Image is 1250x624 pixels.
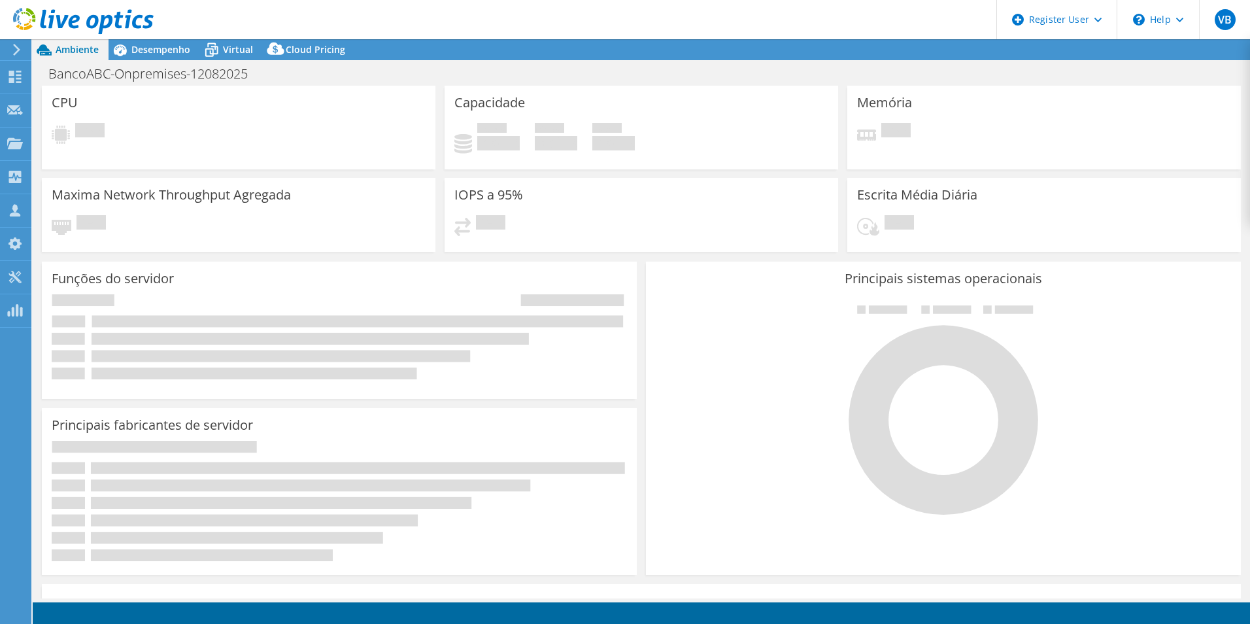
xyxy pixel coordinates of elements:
[535,136,577,150] h4: 0 GiB
[477,123,507,136] span: Usado
[1215,9,1236,30] span: VB
[75,123,105,141] span: Pendente
[592,136,635,150] h4: 0 GiB
[454,95,525,110] h3: Capacidade
[76,215,106,233] span: Pendente
[52,271,174,286] h3: Funções do servidor
[592,123,622,136] span: Total
[42,67,268,81] h1: BancoABC-Onpremises-12082025
[454,188,523,202] h3: IOPS a 95%
[52,95,78,110] h3: CPU
[857,188,977,202] h3: Escrita Média Diária
[286,43,345,56] span: Cloud Pricing
[885,215,914,233] span: Pendente
[535,123,564,136] span: Disponível
[476,215,505,233] span: Pendente
[1133,14,1145,26] svg: \n
[131,43,190,56] span: Desempenho
[56,43,99,56] span: Ambiente
[656,271,1231,286] h3: Principais sistemas operacionais
[881,123,911,141] span: Pendente
[477,136,520,150] h4: 0 GiB
[52,188,291,202] h3: Maxima Network Throughput Agregada
[223,43,253,56] span: Virtual
[52,418,253,432] h3: Principais fabricantes de servidor
[857,95,912,110] h3: Memória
